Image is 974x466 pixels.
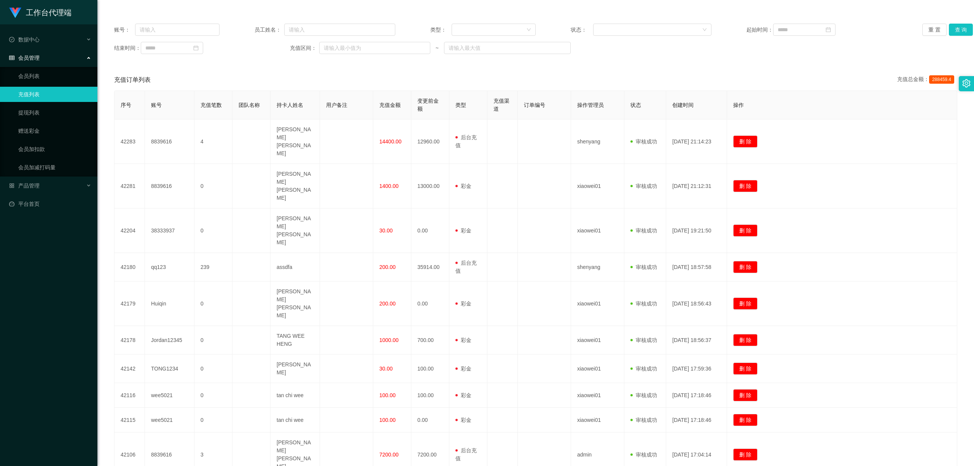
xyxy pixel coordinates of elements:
td: TONG1234 [145,355,194,383]
button: 删 除 [733,297,758,310]
td: 100.00 [411,383,449,408]
span: 后台充值 [455,134,477,148]
td: 0 [194,208,232,253]
td: shenyang [571,119,624,164]
span: 审核成功 [630,366,657,372]
i: 图标: table [9,55,14,60]
span: 彩金 [455,301,471,307]
i: 图标: calendar [826,27,831,32]
span: 员工姓名： [255,26,284,34]
td: 0 [194,408,232,433]
span: 100.00 [379,417,396,423]
span: 持卡人姓名 [277,102,303,108]
button: 删 除 [733,363,758,375]
td: 42115 [115,408,145,433]
a: 赠送彩金 [18,123,91,138]
button: 重 置 [922,24,947,36]
span: 100.00 [379,392,396,398]
span: 1400.00 [379,183,399,189]
button: 删 除 [733,261,758,273]
a: 会员加扣款 [18,142,91,157]
input: 请输入最小值为 [319,42,430,54]
button: 删 除 [733,449,758,461]
input: 请输入 [135,24,220,36]
span: 30.00 [379,366,393,372]
span: 审核成功 [630,138,657,145]
i: 图标: down [527,27,531,33]
td: 42116 [115,383,145,408]
td: TANG WEE HENG [271,326,320,355]
td: xiaowei01 [571,208,624,253]
td: [PERSON_NAME] [PERSON_NAME] [271,208,320,253]
h1: 工作台代理端 [26,0,72,25]
i: 图标: setting [962,79,971,87]
td: assdfa [271,253,320,282]
td: [DATE] 21:12:31 [666,164,727,208]
td: 12960.00 [411,119,449,164]
a: 充值列表 [18,87,91,102]
td: 0 [194,326,232,355]
img: logo.9652507e.png [9,8,21,18]
span: ~ [430,44,444,52]
span: 状态： [571,26,593,34]
td: [DATE] 18:56:43 [666,282,727,326]
td: 0 [194,164,232,208]
span: 团队名称 [239,102,260,108]
input: 请输入最大值 [444,42,571,54]
td: 42204 [115,208,145,253]
td: tan chi wee [271,408,320,433]
td: 13000.00 [411,164,449,208]
td: 42283 [115,119,145,164]
span: 审核成功 [630,227,657,234]
a: 提现列表 [18,105,91,120]
span: 后台充值 [455,447,477,461]
span: 14400.00 [379,138,401,145]
button: 删 除 [733,180,758,192]
td: [DATE] 18:56:37 [666,326,727,355]
td: 42281 [115,164,145,208]
span: 类型 [455,102,466,108]
i: 图标: down [702,27,707,33]
td: [DATE] 21:14:23 [666,119,727,164]
span: 200.00 [379,301,396,307]
td: wee5021 [145,408,194,433]
td: 0 [194,355,232,383]
span: 状态 [630,102,641,108]
span: 充值渠道 [493,98,509,112]
td: 42180 [115,253,145,282]
td: 700.00 [411,326,449,355]
span: 起始时间： [746,26,773,34]
td: xiaowei01 [571,383,624,408]
td: 100.00 [411,355,449,383]
td: 38333937 [145,208,194,253]
span: 会员管理 [9,55,40,61]
td: [PERSON_NAME] [PERSON_NAME] [271,164,320,208]
button: 查 询 [949,24,973,36]
span: 序号 [121,102,131,108]
i: 图标: check-circle-o [9,37,14,42]
td: [DATE] 17:18:46 [666,408,727,433]
td: xiaowei01 [571,282,624,326]
span: 288459.4 [929,75,954,84]
a: 图标: dashboard平台首页 [9,196,91,212]
span: 后台充值 [455,260,477,274]
span: 产品管理 [9,183,40,189]
td: 42142 [115,355,145,383]
span: 结束时间： [114,44,141,52]
td: xiaowei01 [571,355,624,383]
td: 42178 [115,326,145,355]
button: 删 除 [733,224,758,237]
span: 审核成功 [630,301,657,307]
div: 充值总金额： [897,75,957,84]
span: 彩金 [455,392,471,398]
td: [DATE] 19:21:50 [666,208,727,253]
span: 30.00 [379,227,393,234]
td: [PERSON_NAME] [271,355,320,383]
button: 删 除 [733,389,758,401]
button: 删 除 [733,334,758,346]
td: 4 [194,119,232,164]
span: 充值金额 [379,102,401,108]
span: 变更前金额 [417,98,439,112]
span: 充值区间： [290,44,320,52]
td: [DATE] 17:59:36 [666,355,727,383]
